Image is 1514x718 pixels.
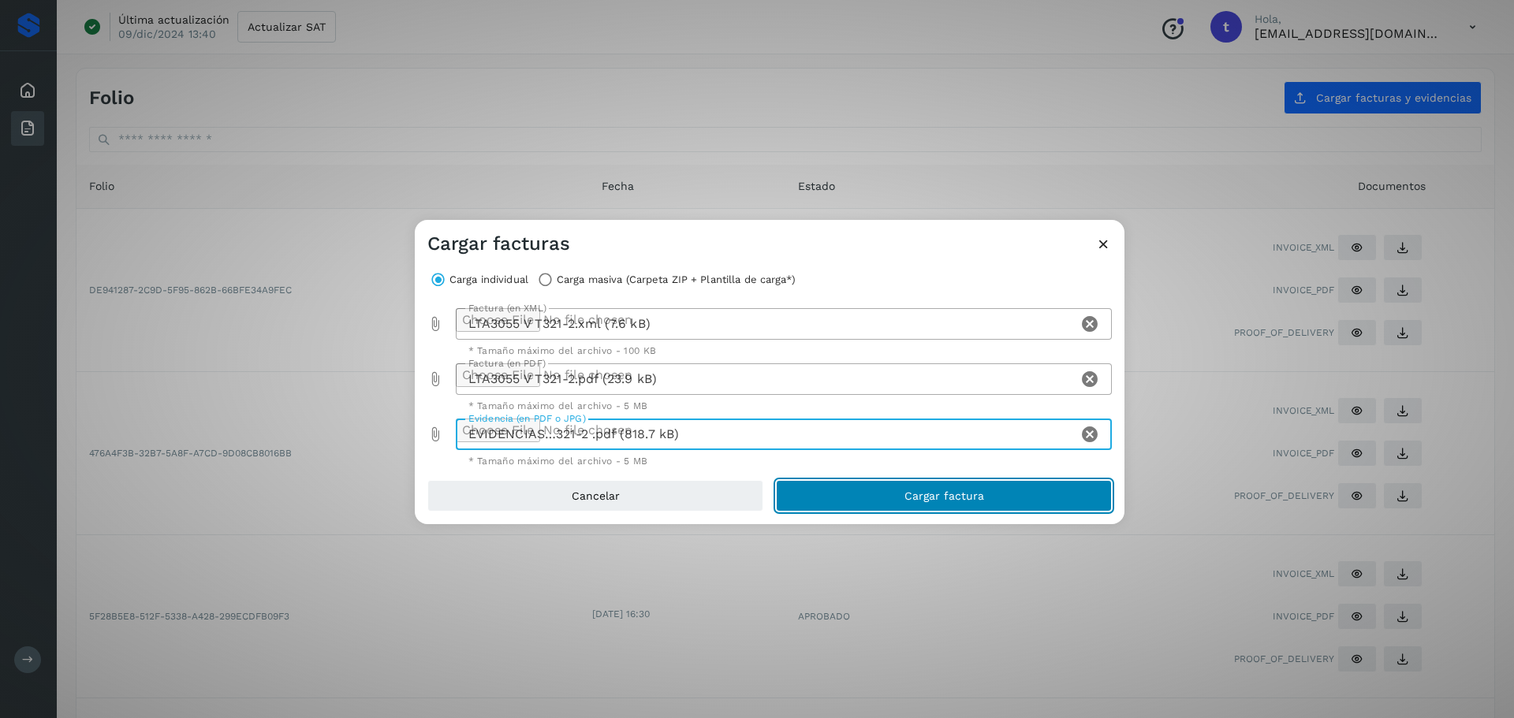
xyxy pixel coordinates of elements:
[776,480,1112,512] button: Cargar factura
[427,316,443,332] i: Factura (en XML) prepended action
[904,490,984,501] span: Cargar factura
[572,490,620,501] span: Cancelar
[427,233,570,255] h3: Cargar facturas
[1080,314,1099,333] i: Clear Factura (en XML)
[468,346,1100,355] div: * Tamaño máximo del archivo - 100 KB
[427,371,443,387] i: Factura (en PDF) prepended action
[456,308,1078,340] div: LTA3055 V T321-2.xml (7.6 kB)
[468,456,1100,466] div: * Tamaño máximo del archivo - 5 MB
[449,269,528,291] label: Carga individual
[427,426,443,442] i: Evidencia (en PDF o JPG) prepended action
[456,363,1078,395] div: LTA3055 V T321-2.pdf (23.9 kB)
[456,419,1078,450] div: EVIDENCIAS…321-2 .pdf (818.7 kB)
[1080,370,1099,389] i: Clear Factura (en PDF)
[1080,425,1099,444] i: Clear Evidencia (en PDF o JPG)
[427,480,763,512] button: Cancelar
[557,269,796,291] label: Carga masiva (Carpeta ZIP + Plantilla de carga*)
[468,401,1100,411] div: * Tamaño máximo del archivo - 5 MB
